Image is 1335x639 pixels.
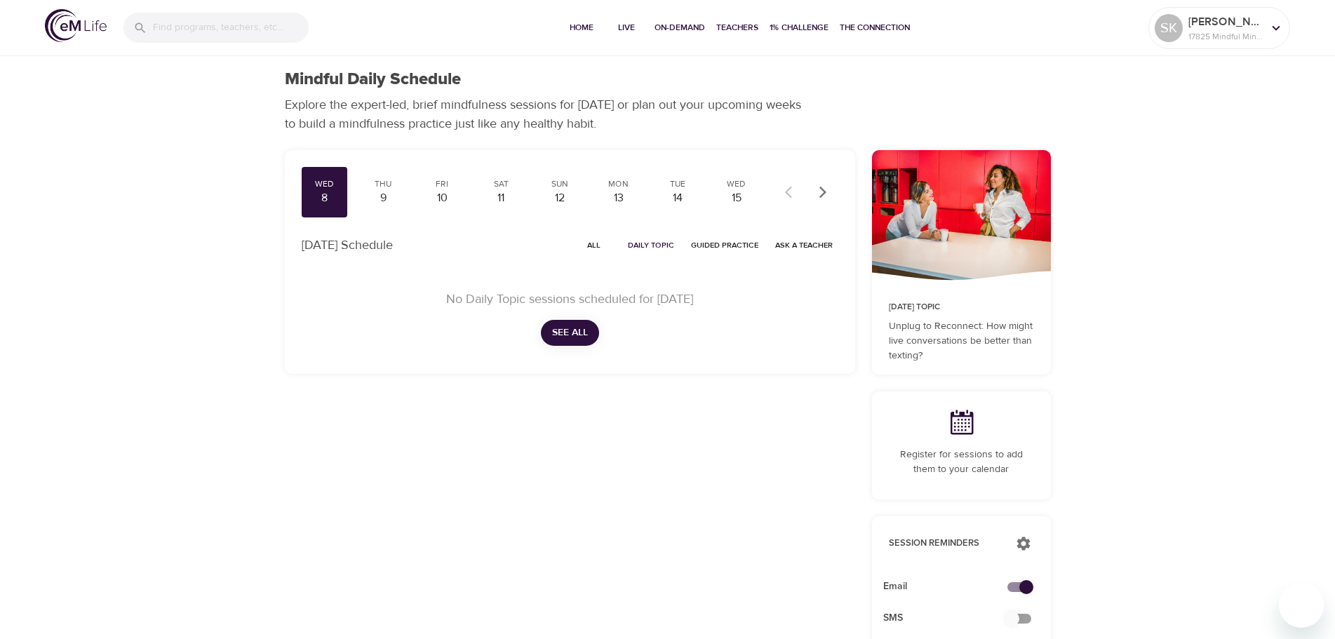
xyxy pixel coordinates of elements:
p: 17825 Mindful Minutes [1188,30,1263,43]
div: Wed [719,178,754,190]
span: Email [883,579,1017,594]
div: Sat [483,178,518,190]
span: The Connection [840,20,910,35]
span: See All [552,324,588,342]
span: Daily Topic [628,238,674,252]
div: 15 [719,190,754,206]
div: 10 [424,190,459,206]
span: SMS [883,611,1017,626]
span: Guided Practice [691,238,758,252]
input: Find programs, teachers, etc... [153,13,309,43]
p: Session Reminders [889,537,1002,551]
div: 13 [601,190,636,206]
button: Daily Topic [622,234,680,256]
span: Ask a Teacher [775,238,833,252]
div: 12 [542,190,577,206]
p: [DATE] Schedule [302,236,393,255]
div: 9 [365,190,401,206]
img: logo [45,9,107,42]
p: Explore the expert-led, brief mindfulness sessions for [DATE] or plan out your upcoming weeks to ... [285,95,811,133]
p: [PERSON_NAME] [1188,13,1263,30]
p: Unplug to Reconnect: How might live conversations be better than texting? [889,319,1034,363]
p: No Daily Topic sessions scheduled for [DATE] [318,290,821,309]
div: Fri [424,178,459,190]
button: See All [541,320,599,346]
div: Sun [542,178,577,190]
iframe: Button to launch messaging window [1279,583,1324,628]
div: 11 [483,190,518,206]
div: Thu [365,178,401,190]
p: Register for sessions to add them to your calendar [889,448,1034,477]
div: Tue [660,178,695,190]
p: [DATE] Topic [889,301,1034,314]
div: SK [1155,14,1183,42]
span: 1% Challenge [770,20,828,35]
span: Teachers [716,20,758,35]
div: Mon [601,178,636,190]
span: Home [565,20,598,35]
span: All [577,238,611,252]
div: Wed [307,178,342,190]
button: All [572,234,617,256]
h1: Mindful Daily Schedule [285,69,461,90]
button: Guided Practice [685,234,764,256]
button: Ask a Teacher [770,234,838,256]
span: Live [610,20,643,35]
div: 14 [660,190,695,206]
div: 8 [307,190,342,206]
span: On-Demand [655,20,705,35]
